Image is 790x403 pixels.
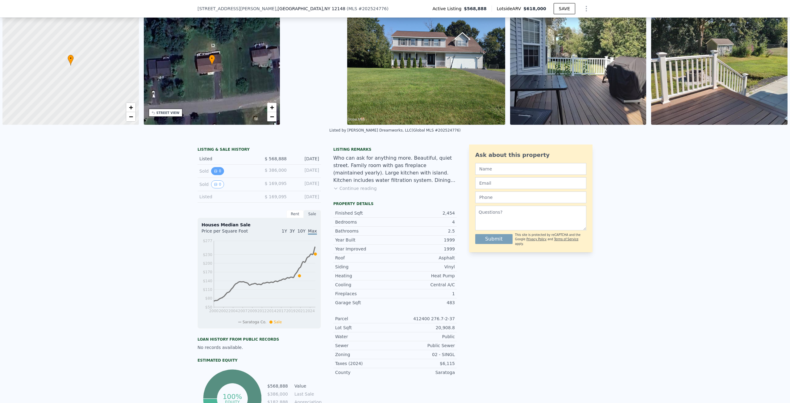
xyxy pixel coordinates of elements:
div: Public [395,334,455,340]
div: Finished Sqft [335,210,395,216]
div: Rent [286,210,304,218]
tspan: 2000 [209,309,219,313]
button: View historical data [211,180,224,188]
div: 483 [395,300,455,306]
span: , [GEOGRAPHIC_DATA] [276,6,345,12]
span: , NY 12148 [323,6,345,11]
tspan: $110 [203,288,212,292]
div: This site is protected by reCAPTCHA and the Google and apply. [515,233,586,246]
span: MLS [348,6,357,11]
div: Central A/C [395,282,455,288]
span: 10Y [297,229,306,233]
tspan: 2009 [247,309,257,313]
div: 4 [395,219,455,225]
div: 2.5 [395,228,455,234]
div: 20,908.8 [395,325,455,331]
button: SAVE [554,3,575,14]
img: Sale: 167595958 Parcel: 78751515 [651,6,788,125]
span: $ 568,888 [265,156,287,161]
div: ( ) [347,6,389,12]
div: 1999 [395,246,455,252]
a: Zoom out [267,112,276,121]
div: County [335,369,395,376]
div: No records available. [197,344,321,351]
div: Listing remarks [333,147,457,152]
button: Submit [475,234,513,244]
div: Garage Sqft [335,300,395,306]
div: Listed [199,156,254,162]
tspan: $50 [205,305,212,309]
a: Zoom out [126,112,135,121]
a: Terms of Service [554,237,578,241]
button: Show Options [580,2,592,15]
div: Sold [199,180,254,188]
span: + [129,103,133,111]
div: [DATE] [292,180,319,188]
span: 1Y [282,229,287,233]
div: Estimated Equity [197,358,321,363]
div: LISTING & SALE HISTORY [197,147,321,153]
div: Sewer [335,342,395,349]
div: Siding [335,264,395,270]
div: Saratoga [395,369,455,376]
div: [DATE] [292,167,319,175]
div: [DATE] [292,194,319,200]
input: Phone [475,191,586,203]
tspan: $277 [203,239,212,243]
tspan: $230 [203,253,212,257]
span: $ 169,095 [265,181,287,186]
a: Zoom in [126,103,135,112]
td: $568,888 [267,383,288,389]
div: Fireplaces [335,291,395,297]
div: Year Built [335,237,395,243]
div: [DATE] [292,156,319,162]
tspan: $200 [203,261,212,266]
tspan: 2021 [296,309,305,313]
div: Heating [335,273,395,279]
div: Lot Sqft [335,325,395,331]
span: $ 386,000 [265,168,287,173]
tspan: 2004 [228,309,238,313]
div: 412400 276.7-2-37 [395,316,455,322]
input: Name [475,163,586,175]
tspan: 2014 [267,309,276,313]
img: Sale: 167595958 Parcel: 78751515 [347,6,505,125]
span: • [68,56,74,61]
div: Heat Pump [395,273,455,279]
div: Loan history from public records [197,337,321,342]
tspan: 100% [222,393,242,401]
tspan: 2012 [257,309,267,313]
span: + [270,103,274,111]
div: Listed by [PERSON_NAME] Dreamworks, LLC (Global MLS #202524776) [329,128,461,132]
span: $568,888 [464,6,487,12]
span: • [209,56,215,61]
tspan: $140 [203,279,212,283]
div: Price per Square Foot [202,228,259,238]
tspan: 2002 [219,309,228,313]
div: 1999 [395,237,455,243]
div: Parcel [335,316,395,322]
div: Sale [304,210,321,218]
a: Privacy Policy [526,237,547,241]
div: $6,115 [395,360,455,367]
tspan: $80 [205,296,212,300]
span: 3Y [289,229,295,233]
div: • [209,55,215,65]
span: # 202524776 [358,6,387,11]
div: STREET VIEW [156,111,180,115]
td: Last Sale [293,391,321,397]
a: Zoom in [267,103,276,112]
div: Houses Median Sale [202,222,317,228]
div: Year Improved [335,246,395,252]
div: Zoning [335,351,395,358]
div: Cooling [335,282,395,288]
tspan: $170 [203,270,212,274]
span: [STREET_ADDRESS][PERSON_NAME] [197,6,276,12]
div: Taxes (2024) [335,360,395,367]
span: Sale [274,320,282,324]
div: Bathrooms [335,228,395,234]
div: Who can ask for anything more. Beautiful, quiet street. Family room with gas fireplace (maintaine... [333,154,457,184]
tspan: 2017 [276,309,286,313]
td: $386,000 [267,391,288,397]
div: 2,454 [395,210,455,216]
